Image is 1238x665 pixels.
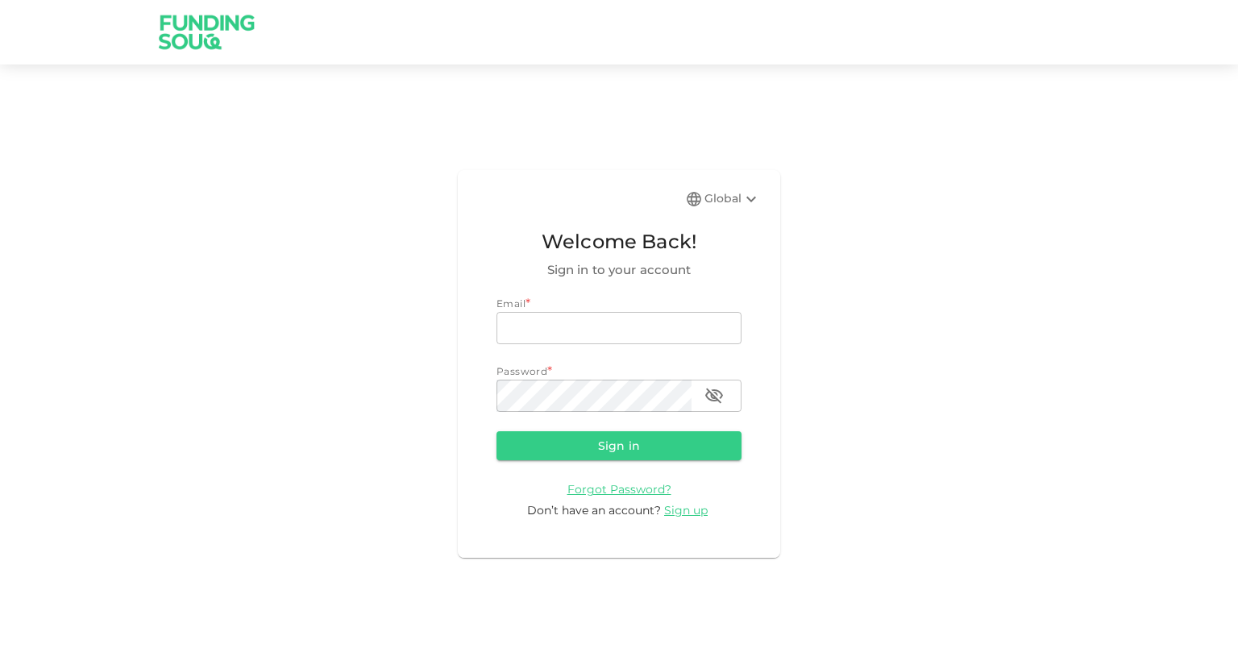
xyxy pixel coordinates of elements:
button: Sign in [496,431,742,460]
a: Forgot Password? [567,481,671,497]
span: Sign up [664,503,708,517]
span: Welcome Back! [496,227,742,257]
input: password [496,380,692,412]
span: Sign in to your account [496,260,742,280]
div: Global [704,189,761,209]
span: Forgot Password? [567,482,671,497]
span: Password [496,365,547,377]
input: email [496,312,742,344]
span: Don’t have an account? [527,503,661,517]
span: Email [496,297,526,310]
